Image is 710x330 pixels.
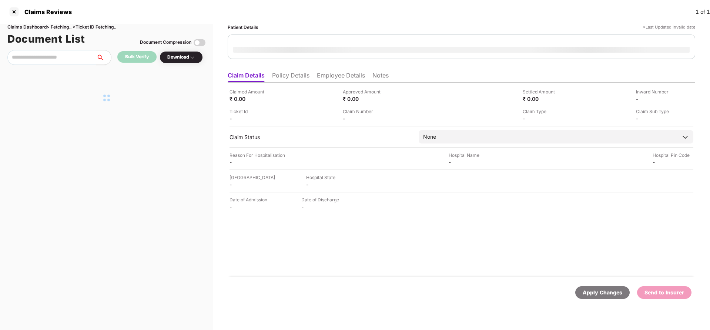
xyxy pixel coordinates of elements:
[636,88,677,95] div: Inward Number
[343,115,384,122] div: -
[449,159,489,166] div: -
[230,152,285,159] div: Reason For Hospitalisation
[230,108,270,115] div: Ticket Id
[523,88,563,95] div: Settled Amount
[230,115,270,122] div: -
[653,159,693,166] div: -
[189,55,195,60] img: svg+xml;base64,PHN2ZyBpZD0iRHJvcGRvd24tMzJ4MzIiIHhtbG5zPSJodHRwOi8vd3d3LnczLm9yZy8yMDAwL3N2ZyIgd2...
[228,72,265,82] li: Claim Details
[653,152,693,159] div: Hospital Pin Code
[272,72,309,82] li: Policy Details
[636,115,677,122] div: -
[230,95,270,102] div: ₹ 0.00
[228,24,258,31] div: Patient Details
[7,31,85,47] h1: Document List
[230,88,270,95] div: Claimed Amount
[423,133,436,141] div: None
[230,133,411,141] div: Claim Status
[643,24,695,31] div: *Last Updated Invalid date
[343,108,384,115] div: Claim Number
[7,24,205,31] div: Claims Dashboard > Fetching.. > Ticket ID Fetching..
[523,95,563,102] div: ₹ 0.00
[230,174,275,181] div: [GEOGRAPHIC_DATA]
[523,108,563,115] div: Claim Type
[230,203,270,210] div: -
[317,72,365,82] li: Employee Details
[96,55,111,60] span: search
[301,196,342,203] div: Date of Discharge
[306,174,347,181] div: Hospital State
[306,181,347,188] div: -
[230,181,270,188] div: -
[301,203,342,210] div: -
[372,72,389,82] li: Notes
[449,152,489,159] div: Hospital Name
[140,39,191,46] div: Document Compression
[230,196,270,203] div: Date of Admission
[636,95,677,102] div: -
[167,54,195,61] div: Download
[20,8,72,16] div: Claims Reviews
[125,53,149,60] div: Bulk Verify
[681,133,689,141] img: downArrowIcon
[636,108,677,115] div: Claim Sub Type
[96,50,111,65] button: search
[194,37,205,49] img: svg+xml;base64,PHN2ZyBpZD0iVG9nZ2xlLTMyeDMyIiB4bWxucz0iaHR0cDovL3d3dy53My5vcmcvMjAwMC9zdmciIHdpZH...
[583,288,622,297] div: Apply Changes
[523,115,563,122] div: -
[343,88,384,95] div: Approved Amount
[230,159,270,166] div: -
[343,95,384,102] div: ₹ 0.00
[696,8,710,16] div: 1 of 1
[644,288,684,297] div: Send to Insurer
